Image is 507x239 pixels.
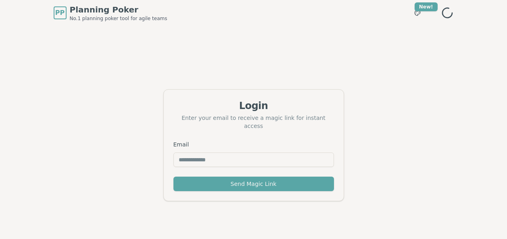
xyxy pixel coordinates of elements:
[70,4,167,15] span: Planning Poker
[55,8,65,18] span: PP
[173,114,334,130] div: Enter your email to receive a magic link for instant access
[173,99,334,112] div: Login
[415,2,438,11] div: New!
[173,177,334,191] button: Send Magic Link
[173,141,189,148] label: Email
[54,4,167,22] a: PPPlanning PokerNo.1 planning poker tool for agile teams
[410,6,425,20] button: New!
[70,15,167,22] span: No.1 planning poker tool for agile teams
